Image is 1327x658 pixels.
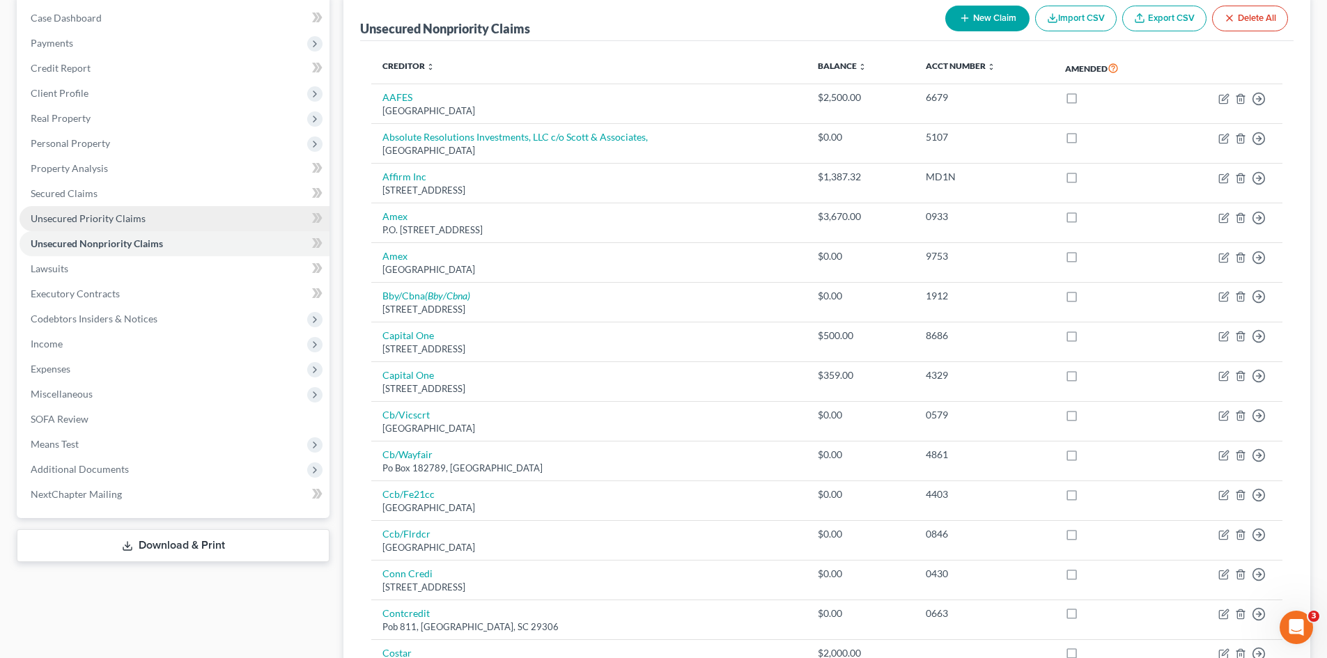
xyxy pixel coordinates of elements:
a: Cb/Vicscrt [382,409,430,421]
a: Unsecured Nonpriority Claims [20,231,329,256]
div: [GEOGRAPHIC_DATA] [382,422,796,435]
div: Po Box 182789, [GEOGRAPHIC_DATA] [382,462,796,475]
i: unfold_more [987,63,995,71]
div: $1,387.32 [818,170,903,184]
div: 4861 [926,448,1043,462]
span: Codebtors Insiders & Notices [31,313,157,324]
div: $0.00 [818,448,903,462]
div: $3,670.00 [818,210,903,224]
a: Capital One [382,369,434,381]
div: 0933 [926,210,1043,224]
a: Unsecured Priority Claims [20,206,329,231]
div: $0.00 [818,130,903,144]
a: Export CSV [1122,6,1206,31]
span: Miscellaneous [31,388,93,400]
span: Personal Property [31,137,110,149]
a: Amex [382,210,408,222]
div: $0.00 [818,289,903,303]
div: Unsecured Nonpriority Claims [360,20,530,37]
div: 6679 [926,91,1043,104]
a: AAFES [382,91,412,103]
span: Means Test [31,438,79,450]
a: NextChapter Mailing [20,482,329,507]
div: $0.00 [818,567,903,581]
div: P.O. [STREET_ADDRESS] [382,224,796,237]
span: Executory Contracts [31,288,120,299]
a: Property Analysis [20,156,329,181]
a: Ccb/Fe21cc [382,488,435,500]
span: NextChapter Mailing [31,488,122,500]
button: New Claim [945,6,1030,31]
div: 4403 [926,487,1043,501]
span: Secured Claims [31,187,98,199]
div: [GEOGRAPHIC_DATA] [382,263,796,276]
span: SOFA Review [31,413,88,425]
a: Download & Print [17,529,329,562]
button: Delete All [1212,6,1288,31]
iframe: Intercom live chat [1280,611,1313,644]
div: 0579 [926,408,1043,422]
div: 0430 [926,567,1043,581]
div: 5107 [926,130,1043,144]
a: Conn Credi [382,567,433,579]
a: Affirm Inc [382,171,426,182]
div: Pob 811, [GEOGRAPHIC_DATA], SC 29306 [382,620,796,634]
div: [GEOGRAPHIC_DATA] [382,501,796,515]
div: 9753 [926,249,1043,263]
div: [GEOGRAPHIC_DATA] [382,541,796,554]
span: Real Property [31,112,91,124]
div: $0.00 [818,249,903,263]
i: unfold_more [426,63,435,71]
div: $0.00 [818,527,903,541]
span: Additional Documents [31,463,129,475]
i: unfold_more [858,63,867,71]
span: 3 [1308,611,1319,622]
i: (Bby/Cbna) [425,290,470,301]
span: Lawsuits [31,263,68,274]
button: Import CSV [1035,6,1117,31]
div: [STREET_ADDRESS] [382,382,796,395]
a: Contcredit [382,607,430,619]
div: [GEOGRAPHIC_DATA] [382,104,796,118]
a: Executory Contracts [20,281,329,306]
a: Balance unfold_more [818,61,867,71]
div: $500.00 [818,329,903,343]
div: MD1N [926,170,1043,184]
a: Acct Number unfold_more [926,61,995,71]
span: Expenses [31,363,70,375]
span: Unsecured Priority Claims [31,212,146,224]
a: SOFA Review [20,407,329,432]
a: Lawsuits [20,256,329,281]
div: [GEOGRAPHIC_DATA] [382,144,796,157]
span: Unsecured Nonpriority Claims [31,237,163,249]
a: Amex [382,250,408,262]
a: Cb/Wayfair [382,448,433,460]
div: $359.00 [818,368,903,382]
div: $0.00 [818,408,903,422]
div: [STREET_ADDRESS] [382,184,796,197]
div: 8686 [926,329,1043,343]
span: Income [31,338,63,350]
div: 0663 [926,606,1043,620]
div: $0.00 [818,606,903,620]
div: 0846 [926,527,1043,541]
th: Amended [1054,52,1169,84]
div: [STREET_ADDRESS] [382,581,796,594]
div: 1912 [926,289,1043,303]
span: Payments [31,37,73,49]
div: 4329 [926,368,1043,382]
div: [STREET_ADDRESS] [382,343,796,356]
a: Credit Report [20,56,329,81]
a: Case Dashboard [20,6,329,31]
div: $2,500.00 [818,91,903,104]
span: Credit Report [31,62,91,74]
a: Capital One [382,329,434,341]
a: Bby/Cbna(Bby/Cbna) [382,290,470,301]
div: [STREET_ADDRESS] [382,303,796,316]
span: Client Profile [31,87,88,99]
a: Absolute Resolutions Investments, LLC c/o Scott & Associates, [382,131,648,143]
span: Property Analysis [31,162,108,174]
div: $0.00 [818,487,903,501]
a: Ccb/Flrdcr [382,528,430,540]
a: Secured Claims [20,181,329,206]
